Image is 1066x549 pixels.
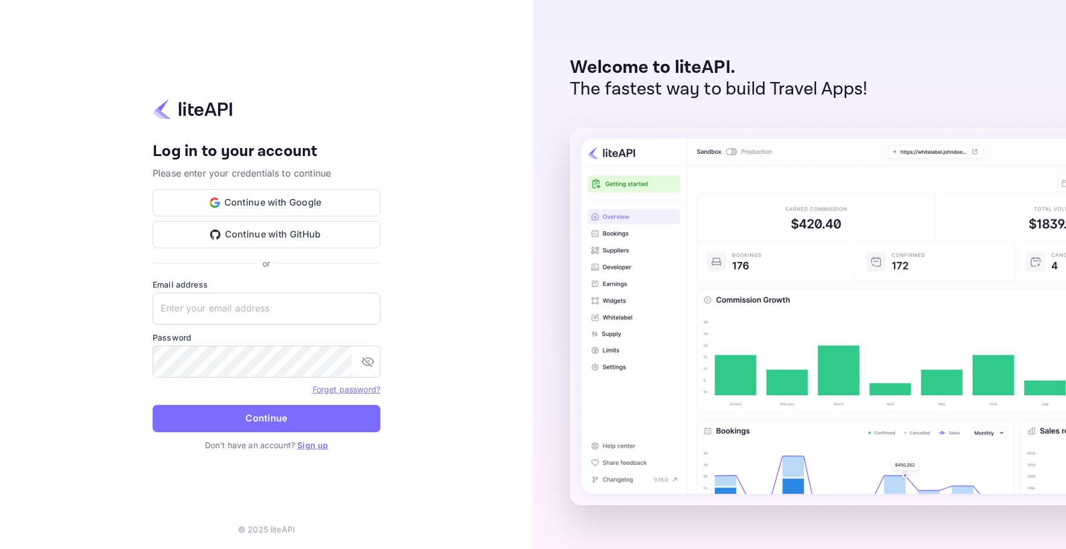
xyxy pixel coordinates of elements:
a: Forget password? [313,383,380,395]
p: Please enter your credentials to continue [153,166,380,180]
p: Welcome to liteAPI. [570,57,868,79]
a: Sign up [297,440,328,450]
button: Continue with Google [153,189,380,216]
h4: Log in to your account [153,142,380,162]
label: Password [153,331,380,343]
button: Continue with GitHub [153,221,380,248]
input: Enter your email address [153,293,380,325]
p: Don't have an account? [153,439,380,451]
p: The fastest way to build Travel Apps! [570,79,868,100]
label: Email address [153,278,380,290]
p: or [263,257,270,269]
a: Forget password? [313,384,380,394]
p: © 2025 liteAPI [238,523,295,535]
button: toggle password visibility [356,350,379,373]
button: Continue [153,405,380,432]
img: liteapi [153,98,232,120]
